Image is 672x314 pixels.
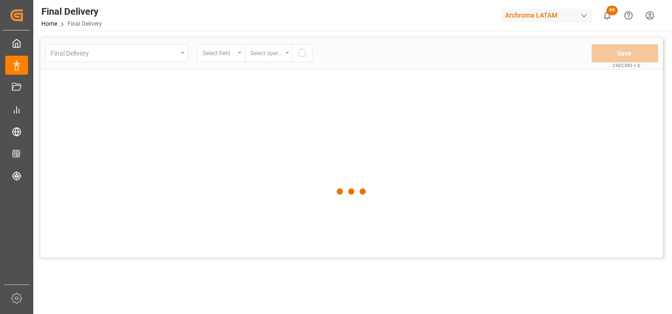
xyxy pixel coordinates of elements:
[606,6,618,15] span: 66
[618,5,639,26] button: Help Center
[501,9,593,22] div: Archroma LATAM
[41,4,102,19] div: Final Delivery
[41,20,57,27] a: Home
[596,5,618,26] button: show 66 new notifications
[501,6,596,24] button: Archroma LATAM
